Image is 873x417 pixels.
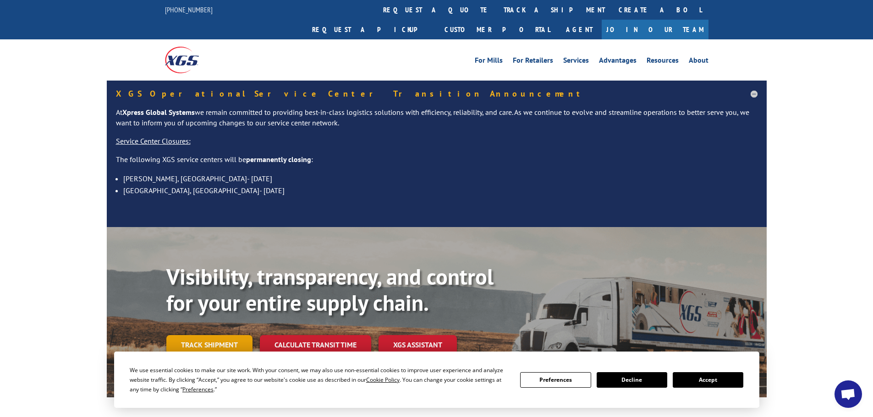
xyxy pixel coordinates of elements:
[116,136,191,146] u: Service Center Closures:
[599,57,637,67] a: Advantages
[475,57,503,67] a: For Mills
[597,372,667,388] button: Decline
[260,335,371,355] a: Calculate transit time
[114,352,759,408] div: Cookie Consent Prompt
[557,20,602,39] a: Agent
[116,154,758,173] p: The following XGS service centers will be :
[246,155,311,164] strong: permanently closing
[123,184,758,196] li: [GEOGRAPHIC_DATA], [GEOGRAPHIC_DATA]- [DATE]
[366,376,400,384] span: Cookie Policy
[438,20,557,39] a: Customer Portal
[673,372,743,388] button: Accept
[520,372,591,388] button: Preferences
[165,5,213,14] a: [PHONE_NUMBER]
[123,173,758,184] li: [PERSON_NAME], [GEOGRAPHIC_DATA]- [DATE]
[166,335,253,354] a: Track shipment
[166,262,494,317] b: Visibility, transparency, and control for your entire supply chain.
[563,57,589,67] a: Services
[602,20,708,39] a: Join Our Team
[116,90,758,98] h5: XGS Operational Service Center Transition Announcement
[116,107,758,136] p: At we remain committed to providing best-in-class logistics solutions with efficiency, reliabilit...
[130,365,509,394] div: We use essential cookies to make our site work. With your consent, we may also use non-essential ...
[513,57,553,67] a: For Retailers
[647,57,679,67] a: Resources
[122,108,195,117] strong: Xpress Global Systems
[182,385,214,393] span: Preferences
[379,335,457,355] a: XGS ASSISTANT
[835,380,862,408] a: Open chat
[305,20,438,39] a: Request a pickup
[689,57,708,67] a: About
